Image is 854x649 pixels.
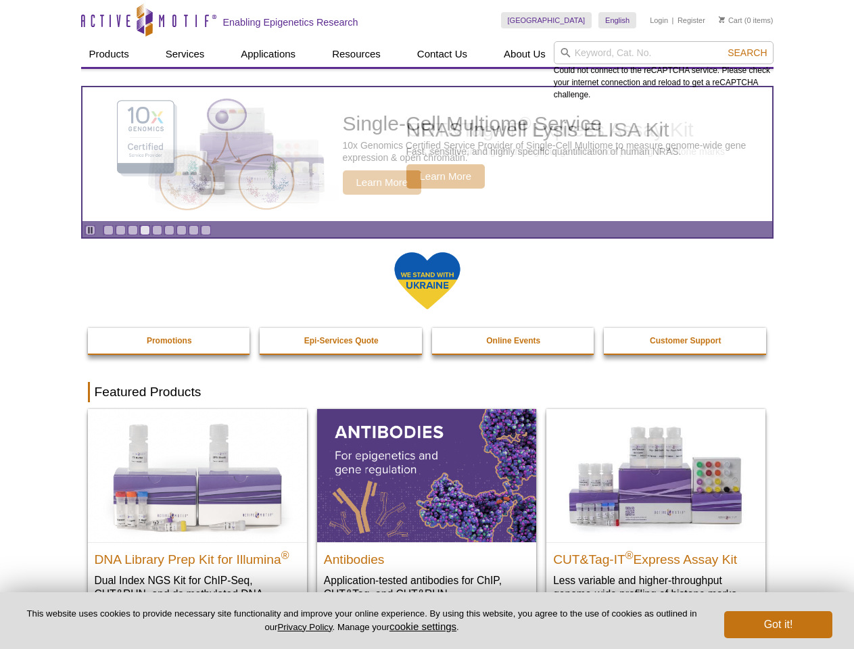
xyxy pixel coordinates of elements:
a: Services [158,41,213,67]
strong: Online Events [486,336,540,345]
a: Products [81,41,137,67]
a: Go to slide 1 [103,225,114,235]
img: CUT&Tag-IT® Express Assay Kit [546,409,765,542]
a: Go to slide 6 [164,225,174,235]
a: Go to slide 9 [201,225,211,235]
p: This website uses cookies to provide necessary site functionality and improve your online experie... [22,608,702,633]
strong: Customer Support [650,336,721,345]
a: DNA Library Prep Kit for Illumina DNA Library Prep Kit for Illumina® Dual Index NGS Kit for ChIP-... [88,409,307,627]
img: We Stand With Ukraine [394,251,461,311]
a: Go to slide 4 [140,225,150,235]
a: [GEOGRAPHIC_DATA] [501,12,592,28]
a: Go to slide 2 [116,225,126,235]
span: Search [728,47,767,58]
a: Contact Us [409,41,475,67]
input: Keyword, Cat. No. [554,41,774,64]
p: Dual Index NGS Kit for ChIP-Seq, CUT&RUN, and ds methylated DNA assays. [95,573,300,615]
button: Search [723,47,771,59]
img: All Antibodies [317,409,536,542]
h2: CUT&Tag-IT Express Assay Kit [553,546,759,567]
a: Online Events [432,328,596,354]
strong: Promotions [147,336,192,345]
a: CUT&Tag-IT® Express Assay Kit CUT&Tag-IT®Express Assay Kit Less variable and higher-throughput ge... [546,409,765,614]
a: Promotions [88,328,252,354]
a: Go to slide 7 [176,225,187,235]
a: Applications [233,41,304,67]
a: Customer Support [604,328,767,354]
a: Epi-Services Quote [260,328,423,354]
button: Got it! [724,611,832,638]
a: All Antibodies Antibodies Application-tested antibodies for ChIP, CUT&Tag, and CUT&RUN. [317,409,536,614]
a: English [598,12,636,28]
a: Go to slide 8 [189,225,199,235]
li: | [672,12,674,28]
a: Privacy Policy [277,622,332,632]
h2: Featured Products [88,382,767,402]
a: Go to slide 5 [152,225,162,235]
strong: Epi-Services Quote [304,336,379,345]
button: cookie settings [389,621,456,632]
img: DNA Library Prep Kit for Illumina [88,409,307,542]
img: Your Cart [719,16,725,23]
sup: ® [281,549,289,560]
h2: Enabling Epigenetics Research [223,16,358,28]
a: Login [650,16,668,25]
h2: DNA Library Prep Kit for Illumina [95,546,300,567]
sup: ® [625,549,634,560]
h2: Antibodies [324,546,529,567]
a: Cart [719,16,742,25]
a: Toggle autoplay [85,225,95,235]
p: Less variable and higher-throughput genome-wide profiling of histone marks​. [553,573,759,601]
p: Application-tested antibodies for ChIP, CUT&Tag, and CUT&RUN. [324,573,529,601]
div: Could not connect to the reCAPTCHA service. Please check your internet connection and reload to g... [554,41,774,101]
a: About Us [496,41,554,67]
li: (0 items) [719,12,774,28]
a: Register [678,16,705,25]
a: Resources [324,41,389,67]
a: Go to slide 3 [128,225,138,235]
